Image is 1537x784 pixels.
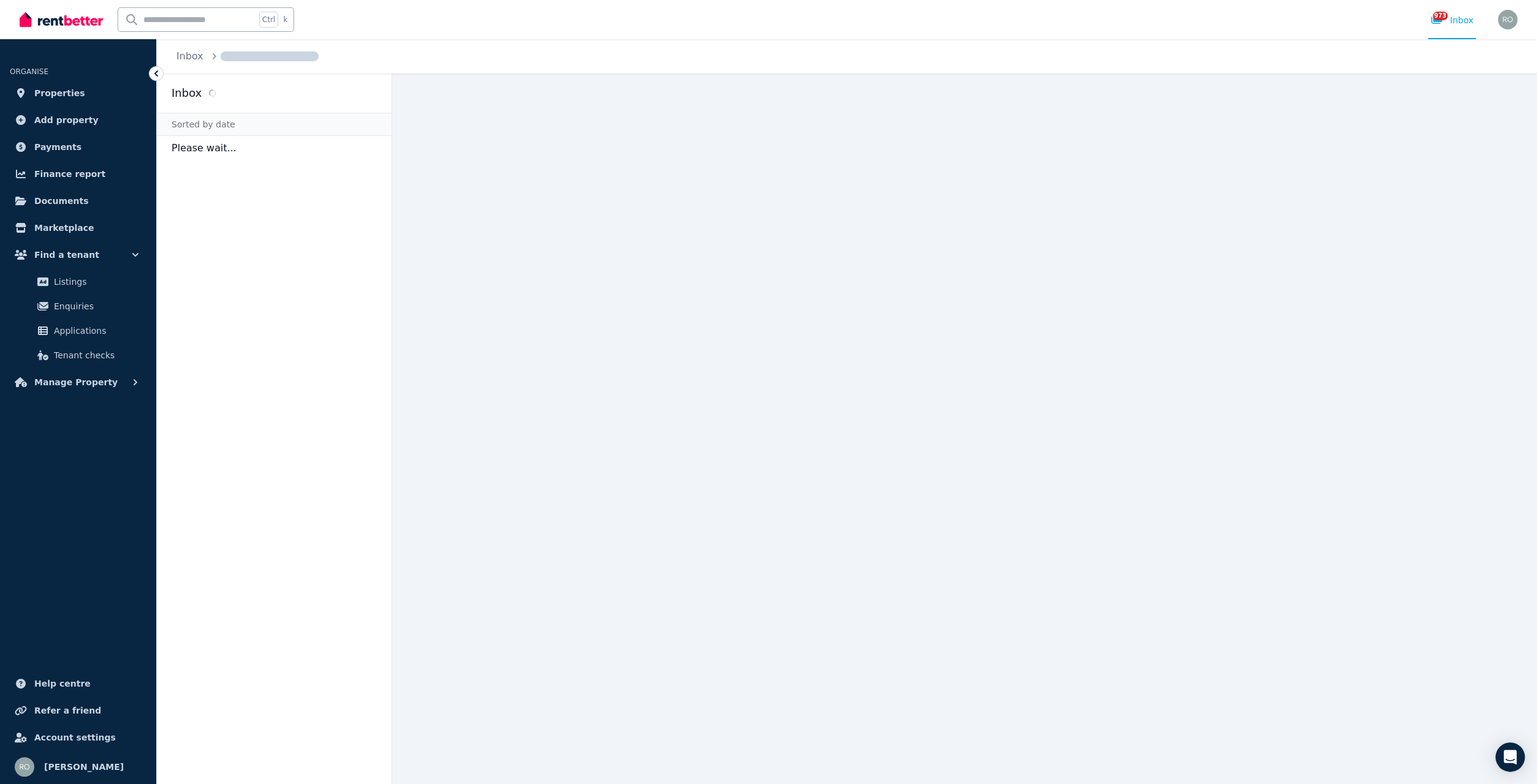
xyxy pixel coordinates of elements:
a: Marketplace [10,216,146,240]
a: Account settings [10,725,146,750]
a: Tenant checks [15,343,142,367]
a: Inbox [176,50,203,62]
span: [PERSON_NAME] [44,759,124,774]
span: Properties [34,86,85,100]
p: Please wait... [157,136,391,160]
a: Applications [15,318,142,343]
span: Ctrl [259,12,278,28]
a: Properties [10,81,146,105]
a: Finance report [10,162,146,186]
button: Manage Property [10,370,146,394]
span: Enquiries [54,299,137,314]
a: Add property [10,108,146,132]
span: Documents [34,194,89,208]
img: RentBetter [20,10,103,29]
span: 973 [1433,12,1448,20]
span: Help centre [34,676,91,691]
img: Roy [15,757,34,777]
span: Payments [34,140,81,154]
span: Account settings [34,730,116,745]
span: ORGANISE [10,67,48,76]
span: Finance report [34,167,105,181]
span: Manage Property [34,375,118,390]
a: Enquiries [15,294,142,318]
span: Tenant checks [54,348,137,363]
img: Roy [1498,10,1517,29]
button: Find a tenant [10,243,146,267]
nav: Breadcrumb [157,39,333,73]
div: Sorted by date [157,113,391,136]
span: Add property [34,113,99,127]
a: Listings [15,269,142,294]
span: Find a tenant [34,247,99,262]
span: Applications [54,323,137,338]
a: Refer a friend [10,698,146,723]
h2: Inbox [172,85,202,102]
span: Listings [54,274,137,289]
div: Open Intercom Messenger [1495,742,1525,772]
span: k [283,15,287,24]
a: Help centre [10,671,146,696]
span: Marketplace [34,221,94,235]
span: Refer a friend [34,703,101,718]
a: Payments [10,135,146,159]
div: Inbox [1430,14,1473,26]
a: Documents [10,189,146,213]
